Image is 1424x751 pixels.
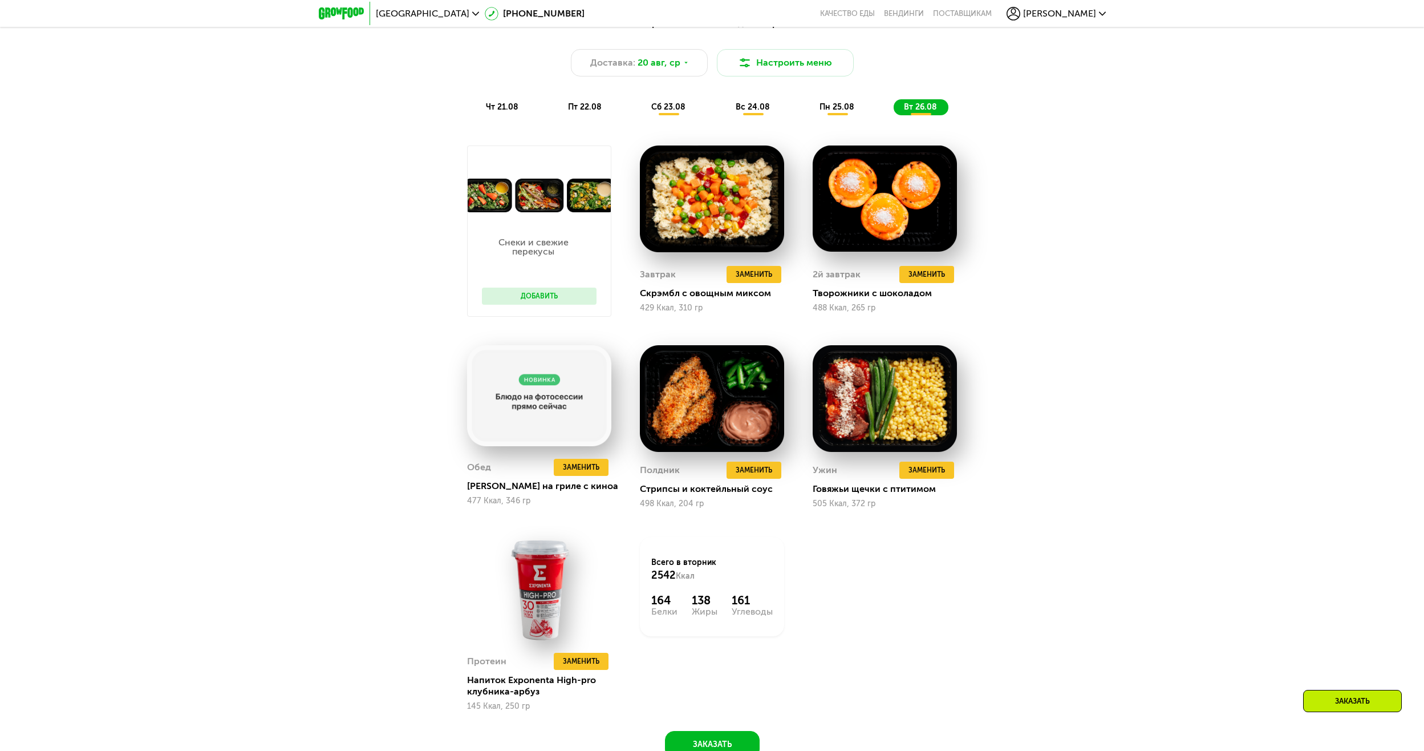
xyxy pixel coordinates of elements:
div: поставщикам [933,9,992,18]
div: Протеин [467,653,506,670]
span: Ккал [676,571,695,581]
div: 477 Ккал, 346 гр [467,496,611,506]
span: 2542 [651,569,676,582]
button: Настроить меню [717,49,854,76]
div: Углеводы [732,607,773,616]
div: Жиры [692,607,717,616]
div: Всего в вторник [651,557,773,582]
div: 2й завтрак [813,266,861,283]
span: пн 25.08 [819,102,854,112]
span: [GEOGRAPHIC_DATA] [376,9,469,18]
div: Заказать [1303,690,1402,712]
span: Заменить [908,269,945,280]
span: сб 23.08 [651,102,685,112]
button: Заменить [899,462,954,479]
div: Говяжьи щечки с птитимом [813,483,966,495]
div: Творожники с шоколадом [813,288,966,299]
span: Доставка: [590,56,635,70]
a: [PHONE_NUMBER] [485,7,585,21]
div: Белки [651,607,677,616]
div: 138 [692,593,717,607]
button: Заменить [554,459,608,476]
div: Стрипсы и коктейльный соус [640,483,793,495]
button: Заменить [727,462,781,479]
span: Заменить [563,462,599,473]
span: чт 21.08 [486,102,518,112]
button: Добавить [482,288,597,305]
div: 429 Ккал, 310 гр [640,304,784,313]
div: 505 Ккал, 372 гр [813,499,957,508]
span: Заменить [908,465,945,476]
span: вт 26.08 [904,102,937,112]
button: Заменить [727,266,781,283]
a: Качество еды [820,9,875,18]
div: 164 [651,593,677,607]
div: 498 Ккал, 204 гр [640,499,784,508]
button: Заменить [554,653,608,670]
p: Снеки и свежие перекусы [482,238,585,256]
div: 161 [732,593,773,607]
span: 20 авг, ср [638,56,680,70]
span: пт 22.08 [568,102,602,112]
div: [PERSON_NAME] на гриле с киноа [467,481,620,492]
div: 488 Ккал, 265 гр [813,304,957,313]
a: Вендинги [884,9,924,18]
div: Напиток Exponenta High-pro клубника-арбуз [467,675,620,697]
span: Заменить [736,269,772,280]
div: Скрэмбл с овощным миксом [640,288,793,299]
span: [PERSON_NAME] [1023,9,1096,18]
span: вс 24.08 [736,102,770,112]
div: Полдник [640,462,680,479]
div: Обед [467,459,491,476]
span: Заменить [736,465,772,476]
div: Ужин [813,462,837,479]
button: Заменить [899,266,954,283]
div: 145 Ккал, 250 гр [467,702,611,711]
div: Завтрак [640,266,676,283]
span: Заменить [563,656,599,667]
